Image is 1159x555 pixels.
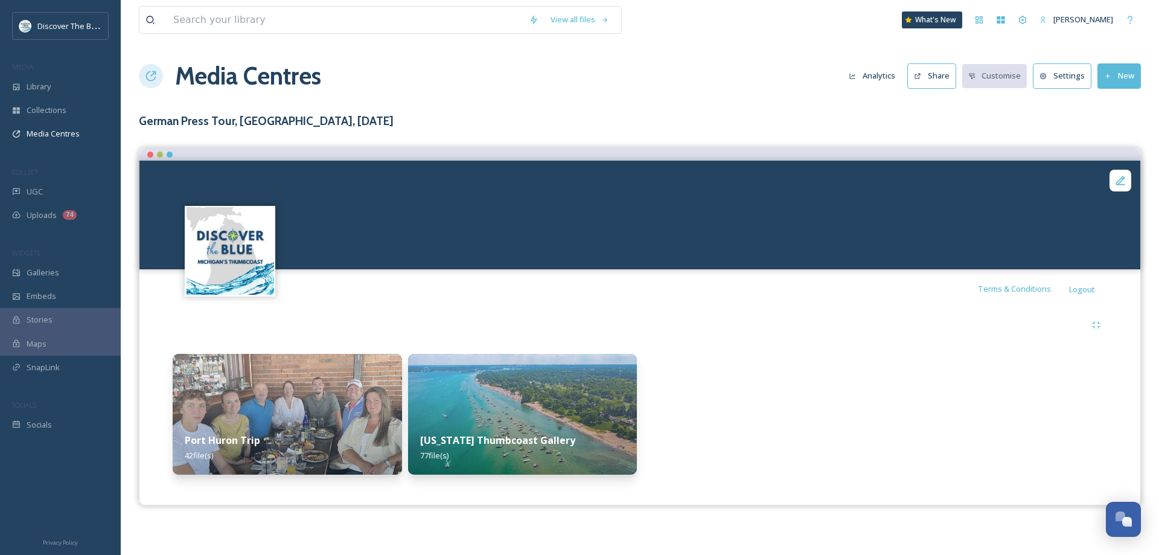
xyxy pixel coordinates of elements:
[27,267,59,278] span: Galleries
[19,20,31,32] img: 1710423113617.jpeg
[27,104,66,116] span: Collections
[43,534,78,549] a: Privacy Policy
[27,290,56,302] span: Embeds
[173,354,402,475] img: 1f4f46e5-8de3-4a3b-92a1-f0cc52326f95.jpg
[12,62,33,71] span: MEDIA
[27,314,53,326] span: Stories
[902,11,962,28] a: What's New
[978,283,1051,294] span: Terms & Conditions
[27,210,57,221] span: Uploads
[843,64,907,88] a: Analytics
[978,281,1069,296] a: Terms & Conditions
[139,161,1140,269] video: Port Huron Fort Gratiot Light Video 2 Drone bluewater.org.mov
[1033,63,1097,88] a: Settings
[1053,14,1113,25] span: [PERSON_NAME]
[907,63,956,88] button: Share
[408,354,637,475] img: 70bf7d14-d2c5-43a9-8652-494012ff380e.jpg
[37,20,103,31] span: Discover The Blue
[187,207,274,295] img: 1710423113617.jpeg
[139,112,1141,130] h3: German Press Tour, [GEOGRAPHIC_DATA], [DATE]
[185,450,213,461] span: 42 file(s)
[420,434,575,447] strong: [US_STATE] Thumbcoast Gallery
[27,81,51,92] span: Library
[1106,502,1141,537] button: Open Chat
[12,400,36,409] span: SOCIALS
[962,64,1027,88] button: Customise
[843,64,901,88] button: Analytics
[1033,8,1119,31] a: [PERSON_NAME]
[27,362,60,373] span: SnapLink
[63,210,77,220] div: 74
[1069,284,1095,295] span: Logout
[544,8,615,31] a: View all files
[420,450,449,461] span: 77 file(s)
[12,167,38,176] span: COLLECT
[27,186,43,197] span: UGC
[1033,63,1091,88] button: Settings
[962,64,1033,88] a: Customise
[27,128,80,140] span: Media Centres
[27,338,46,350] span: Maps
[1097,63,1141,88] button: New
[175,58,321,94] a: Media Centres
[185,434,260,447] strong: Port Huron Trip
[43,539,78,547] span: Privacy Policy
[27,419,52,431] span: Socials
[167,7,523,33] input: Search your library
[12,248,40,257] span: WIDGETS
